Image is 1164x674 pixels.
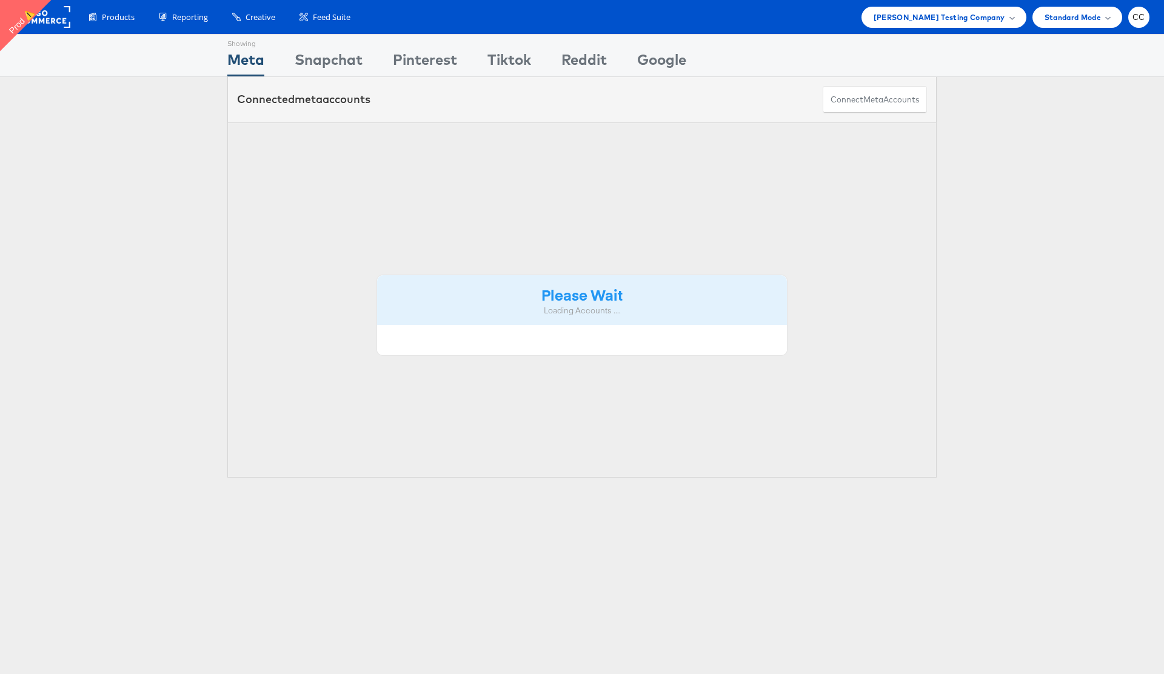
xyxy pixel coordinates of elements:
[561,49,607,76] div: Reddit
[237,92,370,107] div: Connected accounts
[102,12,135,23] span: Products
[637,49,686,76] div: Google
[863,94,883,105] span: meta
[227,35,264,49] div: Showing
[874,11,1005,24] span: [PERSON_NAME] Testing Company
[1132,13,1145,21] span: CC
[246,12,275,23] span: Creative
[393,49,457,76] div: Pinterest
[1045,11,1101,24] span: Standard Mode
[295,49,363,76] div: Snapchat
[295,92,323,106] span: meta
[823,86,927,113] button: ConnectmetaAccounts
[313,12,350,23] span: Feed Suite
[227,49,264,76] div: Meta
[172,12,208,23] span: Reporting
[386,305,778,316] div: Loading Accounts ....
[487,49,531,76] div: Tiktok
[541,284,623,304] strong: Please Wait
